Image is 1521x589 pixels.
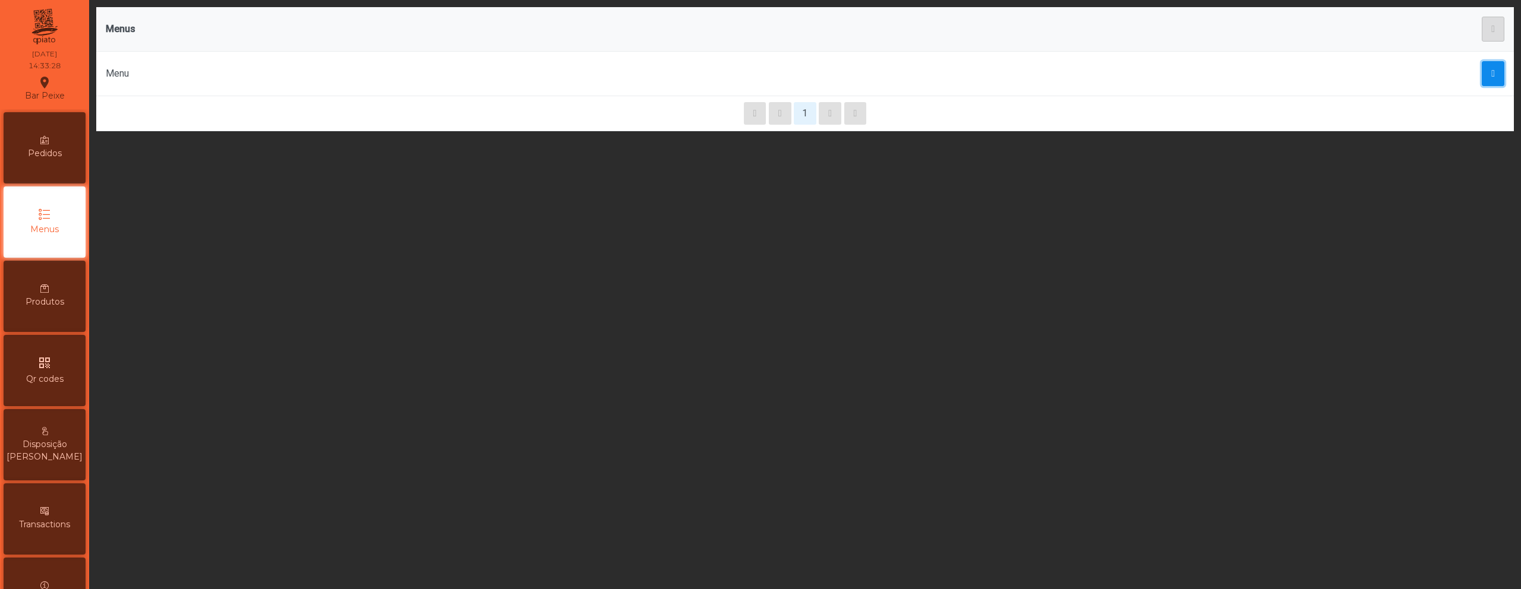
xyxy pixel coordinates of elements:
i: qr_code [37,356,52,370]
div: Menu [106,66,853,81]
img: qpiato [30,6,59,47]
span: Qr codes [26,373,64,385]
div: 14:33:28 [29,61,61,71]
th: Menus [96,7,863,52]
i: location_on [37,75,52,90]
div: [DATE] [32,49,57,59]
span: Pedidos [28,147,62,160]
button: 1 [794,102,816,125]
span: Transactions [19,518,70,531]
div: Bar Peixe [25,74,65,103]
span: Produtos [26,296,64,308]
span: Menus [30,223,59,236]
span: Disposição [PERSON_NAME] [7,438,83,463]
